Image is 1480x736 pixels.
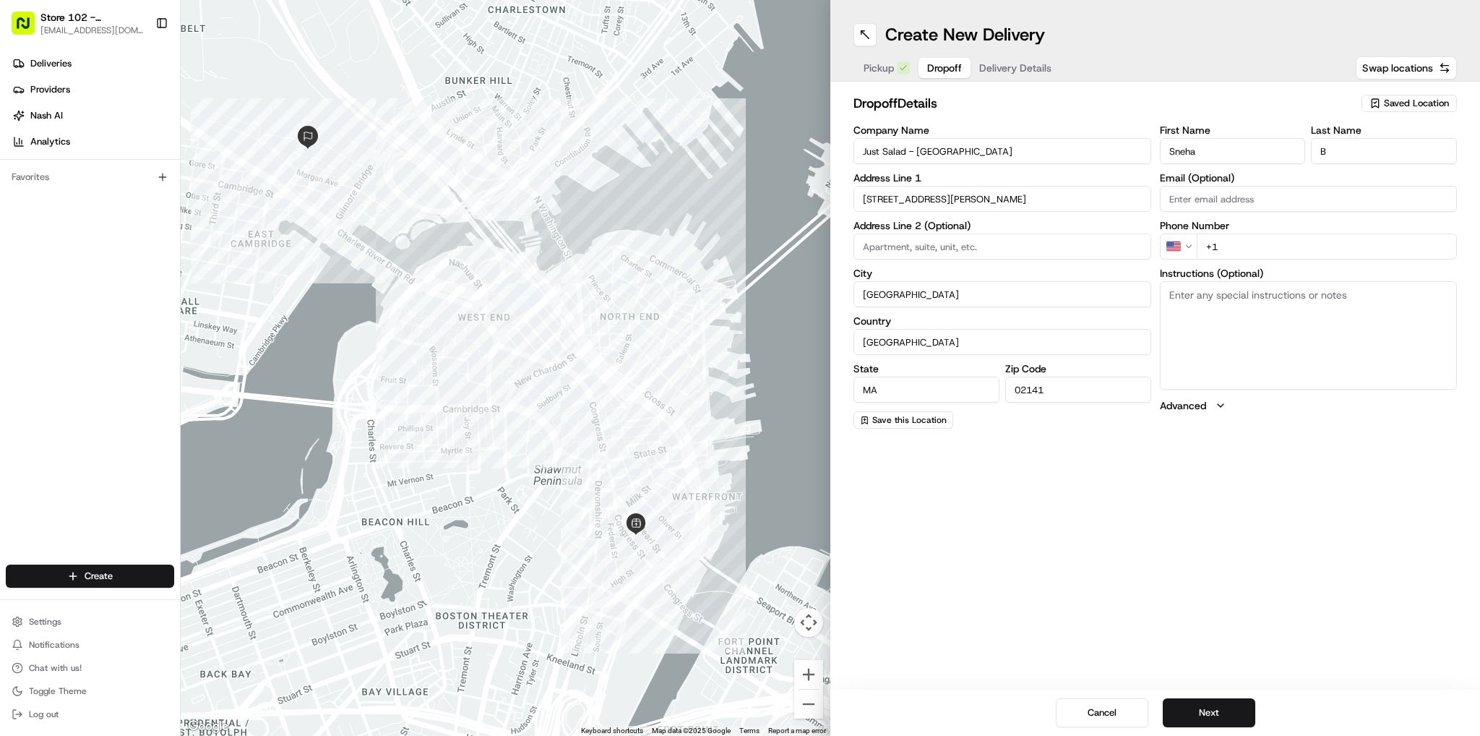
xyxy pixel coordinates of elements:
[29,616,61,628] span: Settings
[1361,93,1457,114] button: Saved Location
[853,186,1151,212] input: Enter address
[853,268,1151,278] label: City
[40,10,144,25] button: Store 102 - [GEOGRAPHIC_DATA] (Just Salad)
[853,173,1151,183] label: Address Line 1
[14,138,40,164] img: 1736555255976-a54dd68f-1ca7-489b-9aae-adbdc363a1c4
[6,635,174,655] button: Notifications
[853,364,999,374] label: State
[1005,364,1151,374] label: Zip Code
[38,93,238,108] input: Clear
[6,565,174,588] button: Create
[853,234,1151,260] input: Apartment, suite, unit, etc.
[6,681,174,701] button: Toggle Theme
[853,281,1151,307] input: Enter city
[1160,221,1458,231] label: Phone Number
[927,61,962,75] span: Dropoff
[102,244,175,256] a: Powered byPylon
[40,25,144,36] button: [EMAIL_ADDRESS][DOMAIN_NAME]
[1311,125,1457,135] label: Last Name
[1362,61,1433,75] span: Swap locations
[1160,138,1306,164] input: Enter first name
[137,210,232,224] span: API Documentation
[1160,186,1458,212] input: Enter email address
[6,612,174,632] button: Settings
[29,709,59,720] span: Log out
[85,570,113,583] span: Create
[581,726,643,736] button: Keyboard shortcuts
[1384,97,1449,110] span: Saved Location
[14,14,43,43] img: Nash
[1160,398,1206,413] label: Advanced
[29,639,79,651] span: Notifications
[1311,138,1457,164] input: Enter last name
[184,717,232,736] a: Open this area in Google Maps (opens a new window)
[122,211,134,223] div: 💻
[6,704,174,724] button: Log out
[794,690,823,719] button: Zoom out
[9,204,116,230] a: 📗Knowledge Base
[853,411,953,429] button: Save this Location
[1160,268,1458,278] label: Instructions (Optional)
[1163,698,1255,727] button: Next
[6,104,180,127] a: Nash AI
[853,138,1151,164] input: Enter company name
[853,93,1353,114] h2: dropoff Details
[14,58,263,81] p: Welcome 👋
[853,377,999,403] input: Enter state
[853,125,1151,135] label: Company Name
[29,210,111,224] span: Knowledge Base
[49,153,183,164] div: We're available if you need us!
[853,316,1151,326] label: Country
[853,221,1151,231] label: Address Line 2 (Optional)
[1356,56,1457,80] button: Swap locations
[29,685,87,697] span: Toggle Theme
[29,662,82,674] span: Chat with us!
[794,608,823,637] button: Map camera controls
[979,61,1051,75] span: Delivery Details
[794,660,823,689] button: Zoom in
[1005,377,1151,403] input: Enter zip code
[30,57,72,70] span: Deliveries
[6,658,174,678] button: Chat with us!
[246,142,263,160] button: Start new chat
[1160,125,1306,135] label: First Name
[1160,173,1458,183] label: Email (Optional)
[14,211,26,223] div: 📗
[6,52,180,75] a: Deliveries
[864,61,894,75] span: Pickup
[885,23,1045,46] h1: Create New Delivery
[6,130,180,153] a: Analytics
[872,414,947,426] span: Save this Location
[1160,398,1458,413] button: Advanced
[144,245,175,256] span: Pylon
[30,135,70,148] span: Analytics
[1056,698,1148,727] button: Cancel
[6,78,180,101] a: Providers
[6,6,150,40] button: Store 102 - [GEOGRAPHIC_DATA] (Just Salad)[EMAIL_ADDRESS][DOMAIN_NAME]
[1197,234,1458,260] input: Enter phone number
[30,109,63,122] span: Nash AI
[739,727,760,735] a: Terms
[116,204,238,230] a: 💻API Documentation
[49,138,237,153] div: Start new chat
[768,727,826,735] a: Report a map error
[30,83,70,96] span: Providers
[853,329,1151,355] input: Enter country
[184,717,232,736] img: Google
[6,166,174,189] div: Favorites
[652,727,731,735] span: Map data ©2025 Google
